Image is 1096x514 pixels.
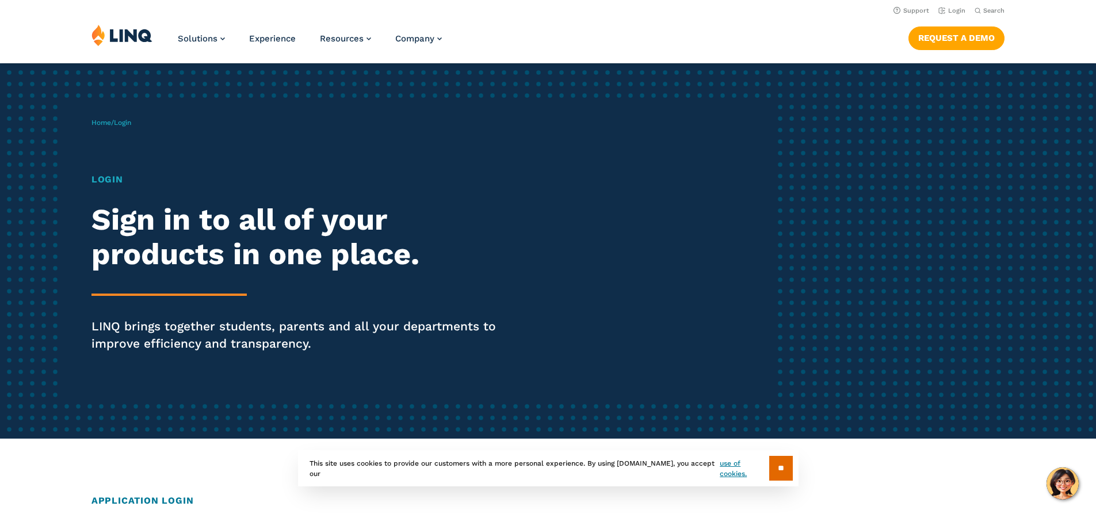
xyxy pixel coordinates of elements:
button: Open Search Bar [975,6,1005,15]
div: This site uses cookies to provide our customers with a more personal experience. By using [DOMAIN... [298,450,799,486]
a: Request a Demo [908,26,1005,50]
span: Solutions [178,33,217,44]
button: Hello, have a question? Let’s chat. [1047,467,1079,500]
img: LINQ | K‑12 Software [91,24,152,46]
a: Support [893,7,929,14]
a: Company [395,33,442,44]
a: Resources [320,33,371,44]
a: Login [938,7,965,14]
span: Login [114,119,131,127]
span: Company [395,33,434,44]
h2: Sign in to all of your products in one place. [91,203,514,272]
nav: Button Navigation [908,24,1005,50]
a: Solutions [178,33,225,44]
a: Home [91,119,111,127]
a: Experience [249,33,296,44]
span: Search [983,7,1005,14]
h1: Login [91,173,514,186]
nav: Primary Navigation [178,24,442,62]
p: LINQ brings together students, parents and all your departments to improve efficiency and transpa... [91,318,514,352]
span: Resources [320,33,364,44]
a: use of cookies. [720,458,769,479]
span: / [91,119,131,127]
